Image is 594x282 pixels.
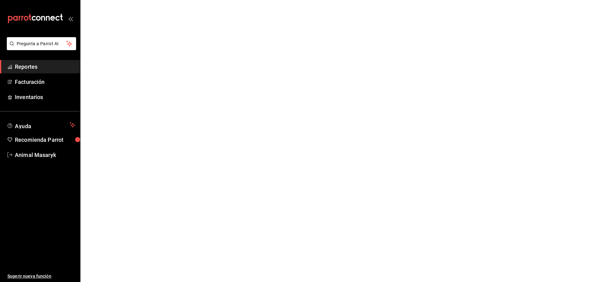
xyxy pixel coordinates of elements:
[7,273,75,280] span: Sugerir nueva función
[7,37,76,50] button: Pregunta a Parrot AI
[15,121,67,129] span: Ayuda
[4,45,76,51] a: Pregunta a Parrot AI
[15,151,75,159] span: Animal Masaryk
[68,16,73,21] button: open_drawer_menu
[15,78,75,86] span: Facturación
[15,136,75,144] span: Recomienda Parrot
[17,41,67,47] span: Pregunta a Parrot AI
[15,93,75,101] span: Inventarios
[15,63,75,71] span: Reportes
